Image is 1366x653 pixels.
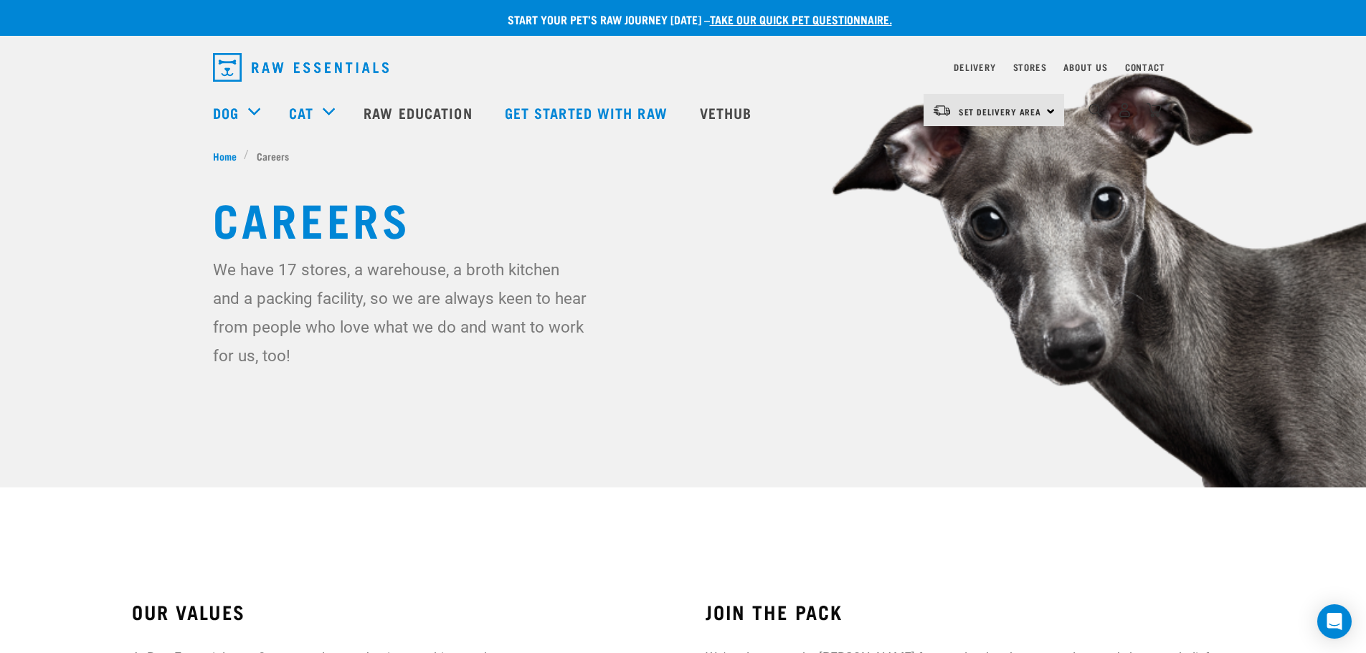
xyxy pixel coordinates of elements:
[213,192,1154,244] h1: Careers
[213,148,245,163] a: Home
[213,255,589,370] p: We have 17 stores, a warehouse, a broth kitchen and a packing facility, so we are always keen to ...
[289,102,313,123] a: Cat
[1088,103,1102,117] img: home-icon-1@2x.png
[132,601,660,623] h3: OUR VALUES
[932,104,952,117] img: van-moving.png
[213,102,239,123] a: Dog
[201,47,1165,87] nav: dropdown navigation
[490,84,686,141] a: Get started with Raw
[349,84,490,141] a: Raw Education
[213,148,237,163] span: Home
[1317,604,1352,639] div: Open Intercom Messenger
[1063,65,1107,70] a: About Us
[1013,65,1047,70] a: Stores
[959,109,1042,114] span: Set Delivery Area
[706,601,1233,623] h3: JOIN THE PACK
[1117,103,1132,118] img: user.png
[954,65,995,70] a: Delivery
[710,16,892,22] a: take our quick pet questionnaire.
[213,53,389,82] img: Raw Essentials Logo
[1147,103,1162,118] img: home-icon@2x.png
[686,84,770,141] a: Vethub
[213,148,1154,163] nav: breadcrumbs
[1125,65,1165,70] a: Contact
